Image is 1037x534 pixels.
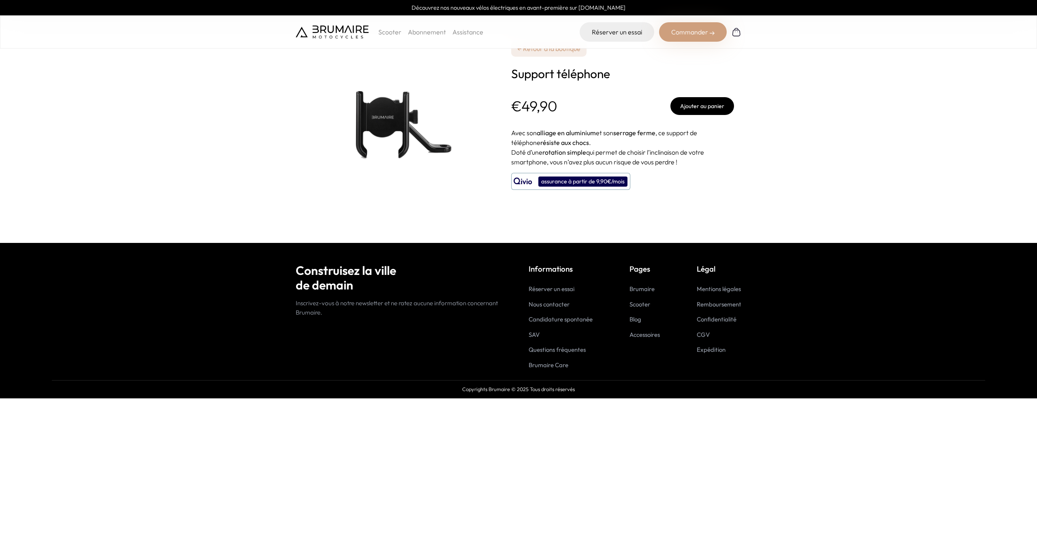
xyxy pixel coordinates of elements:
img: Support téléphone [296,20,498,223]
a: Abonnement [408,28,446,36]
a: Réserver un essai [580,22,654,42]
a: Mentions légales [697,285,741,293]
a: Questions fréquentes [529,346,586,353]
a: Confidentialité [697,315,736,323]
strong: résiste aux chocs [540,138,589,147]
p: Scooter [378,27,401,37]
p: Légal [697,263,741,274]
p: Doté d’une qui permet de choisir l’inclinaison de votre smartphone, vous n’avez plus aucun risque... [511,147,734,167]
p: Avec son et son , ce support de téléphone . [511,128,734,147]
p: €49,90 [511,98,557,114]
a: Accessoires [629,331,660,338]
a: Remboursement [697,300,741,308]
div: Commander [659,22,727,42]
strong: serrage ferme [613,129,655,137]
img: Brumaire Motocycles [296,26,369,38]
a: Candidature spontanée [529,315,593,323]
strong: rotation simple [542,148,586,156]
strong: alliage en aluminium [537,129,596,137]
a: Brumaire [629,285,655,293]
a: Assistance [452,28,483,36]
a: Réserver un essai [529,285,574,293]
img: right-arrow-2.png [710,31,715,36]
h2: Construisez la ville de demain [296,263,508,292]
a: SAV [529,331,540,338]
p: Inscrivez-vous à notre newsletter et ne ratez aucune information concernant Brumaire. [296,299,508,317]
button: assurance à partir de 9,90€/mois [511,173,630,190]
a: Brumaire Care [529,361,568,369]
p: Pages [629,263,660,274]
p: Copyrights Brumaire © 2025 Tous droits réservés [52,385,985,393]
img: logo qivio [514,177,532,186]
div: assurance à partir de 9,90€/mois [538,177,627,187]
img: Panier [732,27,741,37]
a: Blog [629,315,641,323]
a: Expédition [697,346,725,353]
p: Informations [529,263,593,274]
a: Scooter [629,300,650,308]
a: CGV [697,331,710,338]
h1: Support téléphone [511,66,734,81]
button: Ajouter au panier [670,97,734,115]
a: Nous contacter [529,300,570,308]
